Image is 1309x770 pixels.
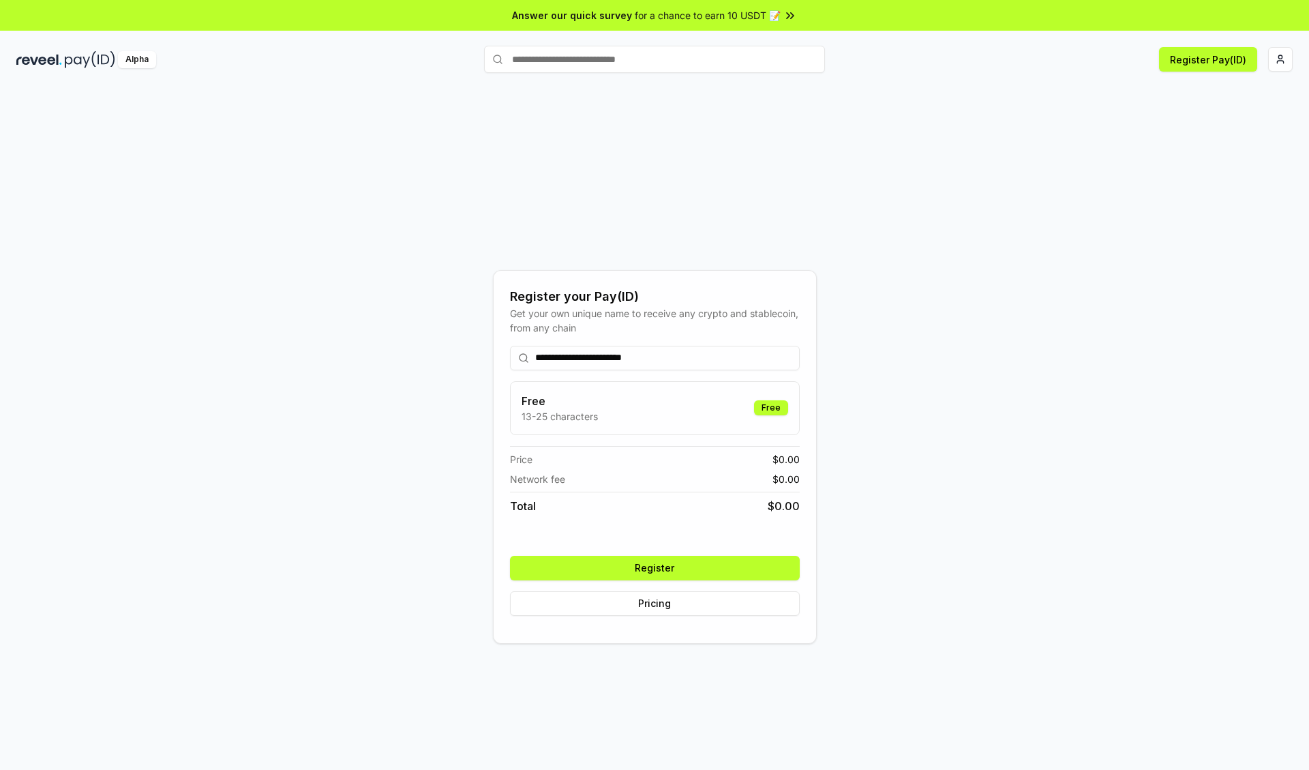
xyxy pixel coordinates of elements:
[510,556,800,580] button: Register
[512,8,632,23] span: Answer our quick survey
[16,51,62,68] img: reveel_dark
[768,498,800,514] span: $ 0.00
[510,498,536,514] span: Total
[118,51,156,68] div: Alpha
[635,8,781,23] span: for a chance to earn 10 USDT 📝
[1159,47,1257,72] button: Register Pay(ID)
[510,287,800,306] div: Register your Pay(ID)
[772,452,800,467] span: $ 0.00
[65,51,115,68] img: pay_id
[522,409,598,424] p: 13-25 characters
[510,472,565,486] span: Network fee
[510,306,800,335] div: Get your own unique name to receive any crypto and stablecoin, from any chain
[522,393,598,409] h3: Free
[510,452,532,467] span: Price
[754,400,788,415] div: Free
[510,591,800,616] button: Pricing
[772,472,800,486] span: $ 0.00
